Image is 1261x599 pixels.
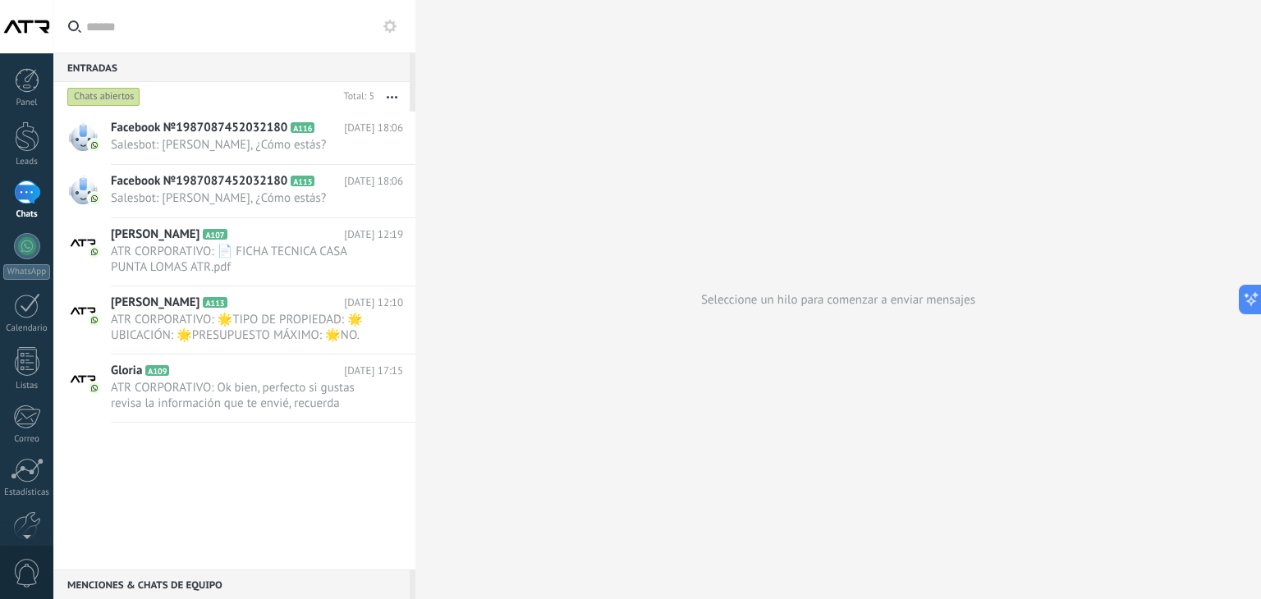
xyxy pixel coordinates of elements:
div: Correo [3,434,51,445]
span: A116 [291,122,314,133]
span: ATR CORPORATIVO: 📄 FICHA TECNICA CASA PUNTA LOMAS ATR.pdf [111,244,372,275]
span: A113 [203,297,227,308]
div: Calendario [3,323,51,334]
div: Panel [3,98,51,108]
a: [PERSON_NAME] A113 [DATE] 12:10 ATR CORPORATIVO: 🌟TIPO DE PROPIEDAD: 🌟UBICACIÓN: 🌟PRESUPUESTO MÁX... [53,286,415,354]
span: Salesbot: [PERSON_NAME], ¿Cómo estás? [111,190,372,206]
div: Estadísticas [3,487,51,498]
span: ATR CORPORATIVO: Ok bien, perfecto si gustas revisa la información que te envié, recuerda también... [111,380,372,411]
span: A109 [145,365,169,376]
span: [PERSON_NAME] [111,226,199,243]
img: com.amocrm.amocrmwa.svg [89,382,100,394]
a: [PERSON_NAME] A107 [DATE] 12:19 ATR CORPORATIVO: 📄 FICHA TECNICA CASA PUNTA LOMAS ATR.pdf [53,218,415,286]
img: com.amocrm.amocrmwa.svg [89,139,100,151]
div: Chats [3,209,51,220]
button: Más [374,82,410,112]
span: ATR CORPORATIVO: 🌟TIPO DE PROPIEDAD: 🌟UBICACIÓN: 🌟PRESUPUESTO MÁXIMO: 🌟NO. DE HABITACIONES: 🌟AMUE... [111,312,372,343]
img: com.amocrm.amocrmwa.svg [89,193,100,204]
span: [DATE] 12:19 [344,226,403,243]
div: Total: 5 [337,89,374,105]
div: Entradas [53,53,410,82]
span: [DATE] 12:10 [344,295,403,311]
a: Facebook №1987087452032180 A116 [DATE] 18:06 Salesbot: [PERSON_NAME], ¿Cómo estás? [53,112,415,164]
span: [DATE] 18:06 [344,173,403,190]
span: Salesbot: [PERSON_NAME], ¿Cómo estás? [111,137,372,153]
span: [DATE] 18:06 [344,120,403,136]
a: Gloria A109 [DATE] 17:15 ATR CORPORATIVO: Ok bien, perfecto si gustas revisa la información que t... [53,354,415,422]
div: Leads [3,157,51,167]
img: com.amocrm.amocrmwa.svg [89,246,100,258]
span: A115 [291,176,314,186]
div: WhatsApp [3,264,50,280]
span: Facebook №1987087452032180 [111,173,287,190]
span: [PERSON_NAME] [111,295,199,311]
span: A107 [203,229,227,240]
span: [DATE] 17:15 [344,363,403,379]
div: Chats abiertos [67,87,140,107]
span: Gloria [111,363,142,379]
div: Listas [3,381,51,391]
div: Menciones & Chats de equipo [53,569,410,599]
span: Facebook №1987087452032180 [111,120,287,136]
img: com.amocrm.amocrmwa.svg [89,314,100,326]
a: Facebook №1987087452032180 A115 [DATE] 18:06 Salesbot: [PERSON_NAME], ¿Cómo estás? [53,165,415,217]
